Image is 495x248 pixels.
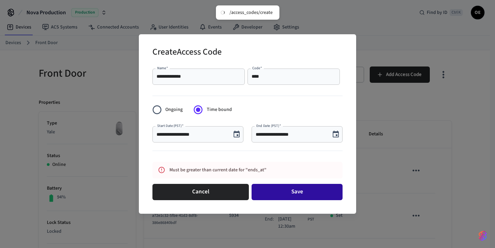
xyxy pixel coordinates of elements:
div: Must be greater than current date for "ends_at" [169,164,313,176]
label: Name [157,65,168,71]
span: Time bound [207,106,232,113]
div: /access_codes/create [230,9,273,16]
button: Save [252,184,343,200]
button: Choose date, selected date is Oct 2, 2025 [230,128,243,141]
button: Choose date, selected date is Oct 8, 2025 [329,128,343,141]
label: Code [252,65,262,71]
button: Cancel [152,184,249,200]
label: End Date (PST) [256,123,281,128]
img: SeamLogoGradient.69752ec5.svg [479,230,487,241]
label: Start Date (PST) [157,123,183,128]
span: Ongoing [165,106,183,113]
h2: Create Access Code [152,42,222,63]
